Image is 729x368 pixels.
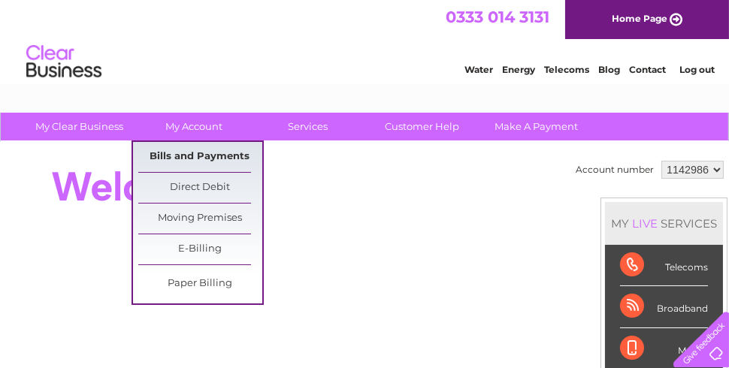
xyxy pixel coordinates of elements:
a: Telecoms [544,64,589,75]
a: Blog [598,64,620,75]
a: Energy [502,64,535,75]
a: My Clear Business [18,113,142,140]
a: My Account [132,113,256,140]
a: 0333 014 3131 [446,8,549,26]
a: Moving Premises [138,204,262,234]
a: Log out [679,64,715,75]
a: Direct Debit [138,173,262,203]
a: Customer Help [361,113,485,140]
a: Paper Billing [138,269,262,299]
div: Telecoms [620,245,708,286]
a: Make A Payment [475,113,599,140]
a: Services [247,113,371,140]
img: logo.png [26,39,102,85]
a: Water [464,64,493,75]
div: Broadband [620,286,708,327]
a: Contact [629,64,666,75]
a: E-Billing [138,234,262,264]
div: Clear Business is a trading name of Verastar Limited (registered in [GEOGRAPHIC_DATA] No. 3667643... [11,8,721,73]
a: Bills and Payments [138,142,262,172]
div: LIVE [629,216,661,231]
td: Account number [572,157,658,182]
div: MY SERVICES [605,202,723,245]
